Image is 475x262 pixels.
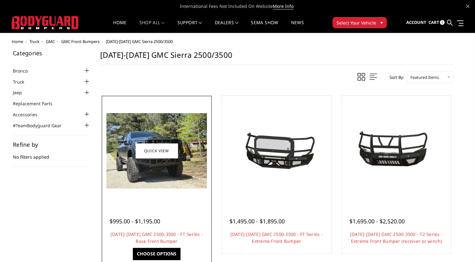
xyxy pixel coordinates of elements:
[13,142,91,147] h5: Refine by
[13,79,32,85] a: Truck
[177,20,202,33] a: Support
[223,97,330,204] a: 2024-2026 GMC 2500-3500 - FT Series - Extreme Front Bumper 2024-2026 GMC 2500-3500 - FT Series - ...
[428,14,445,31] a: Cart 0
[106,113,207,188] img: 2024-2025 GMC 2500-3500 - FT Series - Base Front Bumper
[13,100,60,107] a: Replacement Parts
[13,111,45,118] a: Accessories
[386,73,404,82] label: Sort By:
[139,20,165,33] a: shop all
[251,20,278,33] a: SEMA Show
[46,39,55,44] a: GMC
[13,122,69,129] a: #TeamBodyguard Gear
[343,97,450,204] a: 2024-2026 GMC 2500-3500 - T2 Series - Extreme Front Bumper (receiver or winch) 2024-2026 GMC 2500...
[13,50,91,56] h5: Categories
[406,19,426,25] span: Account
[350,231,443,244] a: [DATE]-[DATE] GMC 2500-3500 - T2 Series - Extreme Front Bumper (receiver or winch)
[381,19,383,26] span: ▾
[337,19,376,26] span: Select Your Vehicle
[349,217,405,225] span: $1,695.00 - $2,520.00
[291,20,304,33] a: News
[30,39,40,44] a: Truck
[111,231,203,244] a: [DATE]-[DATE] GMC 2500-3500 - FT Series - Base Front Bumper
[113,20,127,33] a: Home
[229,217,285,225] span: $1,495.00 - $1,895.00
[13,68,35,74] a: Bronco
[13,89,30,96] a: Jeep
[12,39,23,44] a: Home
[273,3,294,9] a: More Info
[332,17,387,28] button: Select Your Vehicle
[133,248,180,260] a: Choose Options
[61,39,100,44] a: GMC Front Bumpers
[440,20,445,25] span: 0
[136,143,178,158] a: Quick view
[106,39,173,44] span: [DATE]-[DATE] GMC Sierra 2500/3500
[215,20,239,33] a: Dealers
[100,50,453,65] h1: [DATE]-[DATE] GMC Sierra 2500/3500
[230,231,323,244] a: [DATE]-[DATE] GMC 2500-3500 - FT Series - Extreme Front Bumper
[406,14,426,31] a: Account
[103,97,210,204] a: 2024-2025 GMC 2500-3500 - FT Series - Base Front Bumper 2024-2025 GMC 2500-3500 - FT Series - Bas...
[428,19,439,25] span: Cart
[12,16,79,29] img: BODYGUARD BUMPERS
[13,142,91,167] div: No filters applied
[110,217,160,225] span: $995.00 - $1,195.00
